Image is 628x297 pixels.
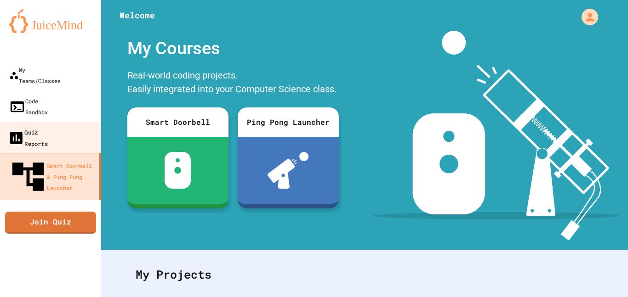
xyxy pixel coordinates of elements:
[9,158,96,196] div: Smart Doorbell & Ping Pong Launcher
[123,31,343,66] div: My Courses
[572,6,600,28] div: My Account
[123,66,343,101] div: Real-world coding projects. Easily integrated into your Computer Science class.
[9,64,61,86] div: My Teams/Classes
[126,257,603,292] div: My Projects
[5,212,96,234] a: Join Quiz
[373,31,619,241] img: banner-image-my-projects.png
[238,107,339,137] div: Ping Pong Launcher
[268,152,308,189] img: ppl-with-ball.png
[127,107,228,137] div: Smart Doorbell
[8,126,48,149] div: Quiz Reports
[165,152,191,189] img: sdb-white.svg
[9,9,92,33] img: logo-orange.svg
[9,95,48,118] div: Code Sandbox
